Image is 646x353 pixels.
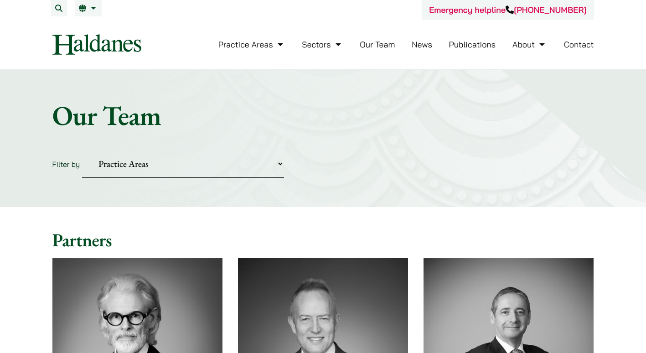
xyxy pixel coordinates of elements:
a: Emergency helpline[PHONE_NUMBER] [429,5,586,15]
h2: Partners [52,229,594,251]
a: Practice Areas [218,39,285,50]
a: EN [79,5,98,12]
label: Filter by [52,160,80,169]
img: Logo of Haldanes [52,34,141,55]
a: Sectors [302,39,343,50]
h1: Our Team [52,99,594,132]
a: Publications [449,39,496,50]
a: News [412,39,432,50]
a: About [512,39,547,50]
a: Our Team [360,39,395,50]
a: Contact [564,39,594,50]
